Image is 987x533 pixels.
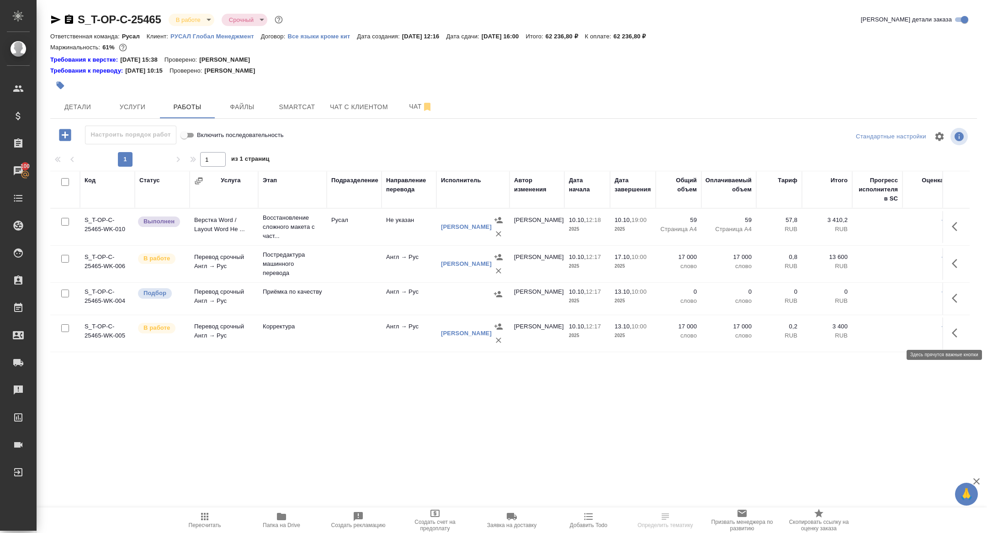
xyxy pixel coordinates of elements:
p: РУСАЛ Глобал Менеджмент [170,33,261,40]
div: Итого [831,176,848,185]
span: Чат с клиентом [330,101,388,113]
svg: Отписаться [422,101,433,112]
p: 12:18 [586,216,601,223]
span: Чат [399,101,443,112]
p: 57,8 [761,216,797,225]
p: 2025 [569,331,605,340]
p: 62 236,80 ₽ [546,33,585,40]
span: Создать рекламацию [331,522,386,528]
div: Прогресс исполнителя в SC [857,176,898,203]
p: 0 [706,287,752,296]
p: 13 600 [807,253,848,262]
p: [DATE] 15:38 [120,55,164,64]
p: 10:00 [631,288,647,295]
p: 0,2 [761,322,797,331]
p: 2025 [569,262,605,271]
button: Удалить [492,227,505,241]
span: Посмотреть информацию [950,128,970,145]
p: [DATE] 10:15 [125,66,170,75]
p: 61% [102,44,117,51]
button: Заявка на доставку [473,507,550,533]
p: Все языки кроме кит [287,33,357,40]
td: S_T-OP-C-25465-WK-010 [80,211,135,243]
td: Верстка Word / Layout Word Не ... [190,211,258,243]
td: S_T-OP-C-25465-WK-005 [80,317,135,349]
button: Добавить Todo [550,507,627,533]
span: Добавить Todo [570,522,607,528]
p: Подбор [143,289,166,298]
span: Smartcat [275,101,319,113]
p: Приёмка по качеству [263,287,322,296]
div: Исполнитель выполняет работу [137,322,185,334]
button: Призвать менеджера по развитию [704,507,780,533]
p: 0,8 [761,253,797,262]
td: [PERSON_NAME] [509,283,564,315]
div: Нажми, чтобы открыть папку с инструкцией [50,66,125,75]
div: Нажми, чтобы открыть папку с инструкцией [50,55,120,64]
td: Не указан [382,211,436,243]
td: Перевод срочный Англ → Рус [190,248,258,280]
div: Статус [139,176,160,185]
span: Включить последовательность [197,131,284,140]
p: 2025 [615,331,651,340]
p: [DATE] 16:00 [482,33,526,40]
p: 10.10, [569,216,586,223]
div: Услуга [221,176,240,185]
div: Общий объем [660,176,697,194]
p: 2025 [615,296,651,306]
p: 59 [706,216,752,225]
p: Ответственная команда: [50,33,122,40]
p: Выполнен [143,217,175,226]
button: Сгруппировать [194,176,203,185]
a: [PERSON_NAME] [441,330,492,337]
a: 100 [2,159,34,182]
p: Проверено: [170,66,205,75]
p: Восстановление сложного макета с част... [263,213,322,241]
a: [PERSON_NAME] [441,260,492,267]
div: Код [85,176,96,185]
button: Удалить [492,333,505,347]
button: Скопировать ссылку на оценку заказа [780,507,857,533]
button: Создать рекламацию [320,507,397,533]
button: Удалить [492,264,505,278]
span: 100 [15,162,36,171]
button: Создать счет на предоплату [397,507,473,533]
p: 62 236,80 ₽ [614,33,653,40]
div: Исполнитель выполняет работу [137,253,185,265]
td: Перевод срочный Англ → Рус [190,283,258,315]
a: - [942,216,944,223]
a: - [942,323,944,330]
span: Заявка на доставку [487,522,536,528]
span: 🙏 [959,485,974,504]
p: Дата сдачи: [446,33,481,40]
div: Оценка [922,176,944,185]
button: Здесь прячутся важные кнопки [946,253,968,274]
p: 0 [660,287,697,296]
div: В работе [222,14,267,26]
div: Можно подбирать исполнителей [137,287,185,300]
div: Автор изменения [514,176,560,194]
p: 0 [761,287,797,296]
button: Добавить тэг [50,75,70,95]
button: Назначить [491,287,505,301]
a: Требования к переводу: [50,66,125,75]
span: Услуги [111,101,154,113]
p: Страница А4 [706,225,752,234]
td: [PERSON_NAME] [509,317,564,349]
td: Англ → Рус [382,248,436,280]
a: - [942,253,944,260]
p: [DATE] 12:16 [402,33,446,40]
p: Маржинальность: [50,44,102,51]
td: [PERSON_NAME] [509,211,564,243]
p: слово [660,296,697,306]
p: RUB [761,262,797,271]
p: 17 000 [706,322,752,331]
span: Папка на Drive [263,522,300,528]
span: Файлы [220,101,264,113]
p: Постредактура машинного перевода [263,250,322,278]
p: 13.10, [615,323,631,330]
p: слово [706,296,752,306]
button: 20410.20 RUB; [117,42,129,53]
p: [PERSON_NAME] [199,55,257,64]
button: В работе [173,16,203,24]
